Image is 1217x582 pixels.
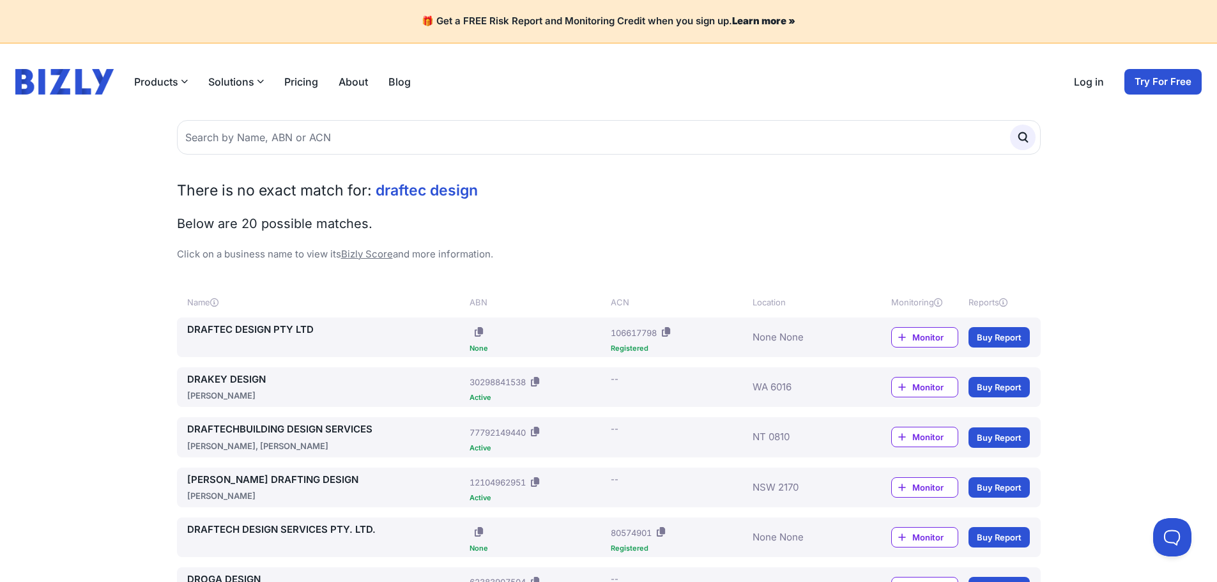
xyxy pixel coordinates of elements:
[753,422,853,452] div: NT 0810
[187,389,465,402] div: [PERSON_NAME]
[470,476,526,489] div: 12104962951
[187,440,465,452] div: [PERSON_NAME], [PERSON_NAME]
[470,545,606,552] div: None
[753,372,853,402] div: WA 6016
[187,323,465,337] a: DRAFTEC DESIGN PTY LTD
[968,327,1030,348] a: Buy Report
[1124,69,1202,95] a: Try For Free
[968,527,1030,548] a: Buy Report
[968,427,1030,448] a: Buy Report
[208,74,264,89] button: Solutions
[177,181,372,199] span: There is no exact match for:
[912,431,958,443] span: Monitor
[187,422,465,437] a: DRAFTECHBUILDING DESIGN SERVICES
[611,473,618,486] div: --
[611,345,747,352] div: Registered
[187,296,465,309] div: Name
[611,422,618,435] div: --
[284,74,318,89] a: Pricing
[187,372,465,387] a: DRAKEY DESIGN
[968,377,1030,397] a: Buy Report
[611,326,657,339] div: 106617798
[470,494,606,502] div: Active
[753,523,853,552] div: None None
[177,120,1041,155] input: Search by Name, ABN or ACN
[891,427,958,447] a: Monitor
[470,426,526,439] div: 77792149440
[376,181,478,199] span: draftec design
[753,473,853,503] div: NSW 2170
[15,15,1202,27] h4: 🎁 Get a FREE Risk Report and Monitoring Credit when you sign up.
[1153,518,1191,556] iframe: Toggle Customer Support
[187,473,465,487] a: [PERSON_NAME] DRAFTING DESIGN
[134,74,188,89] button: Products
[470,445,606,452] div: Active
[1074,74,1104,89] a: Log in
[968,477,1030,498] a: Buy Report
[611,526,652,539] div: 80574901
[470,376,526,388] div: 30298841538
[470,345,606,352] div: None
[177,216,372,231] span: Below are 20 possible matches.
[187,489,465,502] div: [PERSON_NAME]
[891,296,958,309] div: Monitoring
[339,74,368,89] a: About
[968,296,1030,309] div: Reports
[470,296,606,309] div: ABN
[611,372,618,385] div: --
[388,74,411,89] a: Blog
[753,296,853,309] div: Location
[177,247,1041,262] p: Click on a business name to view its and more information.
[912,531,958,544] span: Monitor
[891,477,958,498] a: Monitor
[891,377,958,397] a: Monitor
[912,331,958,344] span: Monitor
[891,327,958,348] a: Monitor
[753,323,853,352] div: None None
[912,381,958,394] span: Monitor
[891,527,958,548] a: Monitor
[470,394,606,401] div: Active
[611,296,747,309] div: ACN
[341,248,393,260] a: Bizly Score
[912,481,958,494] span: Monitor
[732,15,795,27] a: Learn more »
[187,523,465,537] a: DRAFTECH DESIGN SERVICES PTY. LTD.
[611,545,747,552] div: Registered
